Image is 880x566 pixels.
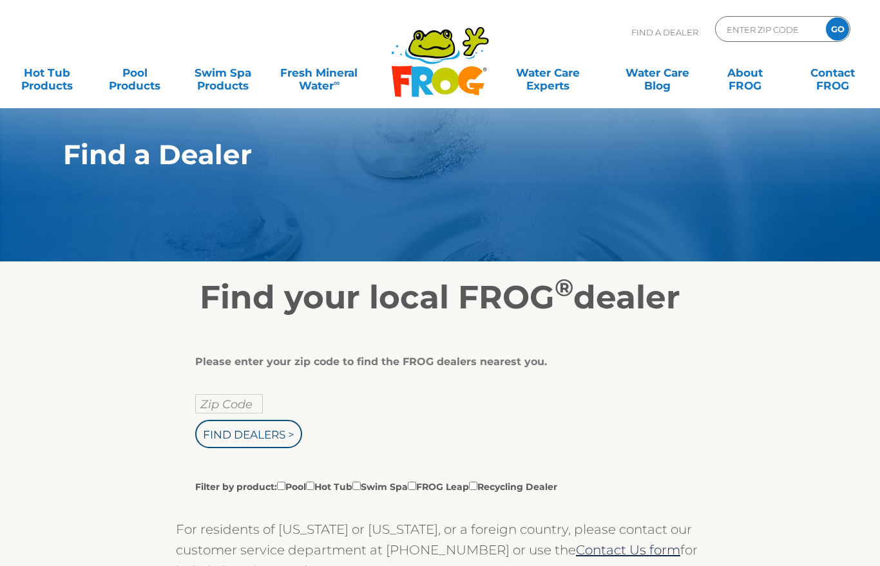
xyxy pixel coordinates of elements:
input: Filter by product:PoolHot TubSwim SpaFROG LeapRecycling Dealer [408,482,416,490]
a: PoolProducts [100,60,169,86]
input: Find Dealers > [195,420,302,448]
sup: ® [555,273,573,302]
a: Water CareExperts [492,60,603,86]
label: Filter by product: Pool Hot Tub Swim Spa FROG Leap Recycling Dealer [195,479,557,493]
input: Zip Code Form [725,20,812,39]
input: Filter by product:PoolHot TubSwim SpaFROG LeapRecycling Dealer [306,482,314,490]
input: Filter by product:PoolHot TubSwim SpaFROG LeapRecycling Dealer [277,482,285,490]
p: Find A Dealer [631,16,698,48]
input: GO [826,17,849,41]
a: Hot TubProducts [13,60,81,86]
a: ContactFROG [799,60,867,86]
input: Filter by product:PoolHot TubSwim SpaFROG LeapRecycling Dealer [352,482,361,490]
a: Swim SpaProducts [189,60,257,86]
h1: Find a Dealer [63,139,757,170]
input: Filter by product:PoolHot TubSwim SpaFROG LeapRecycling Dealer [469,482,477,490]
h2: Find your local FROG dealer [44,278,836,317]
sup: ∞ [334,78,340,88]
div: Please enter your zip code to find the FROG dealers nearest you. [195,355,675,368]
a: AboutFROG [711,60,780,86]
a: Contact Us form [576,542,680,558]
a: Fresh MineralWater∞ [276,60,362,86]
a: Water CareBlog [623,60,691,86]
